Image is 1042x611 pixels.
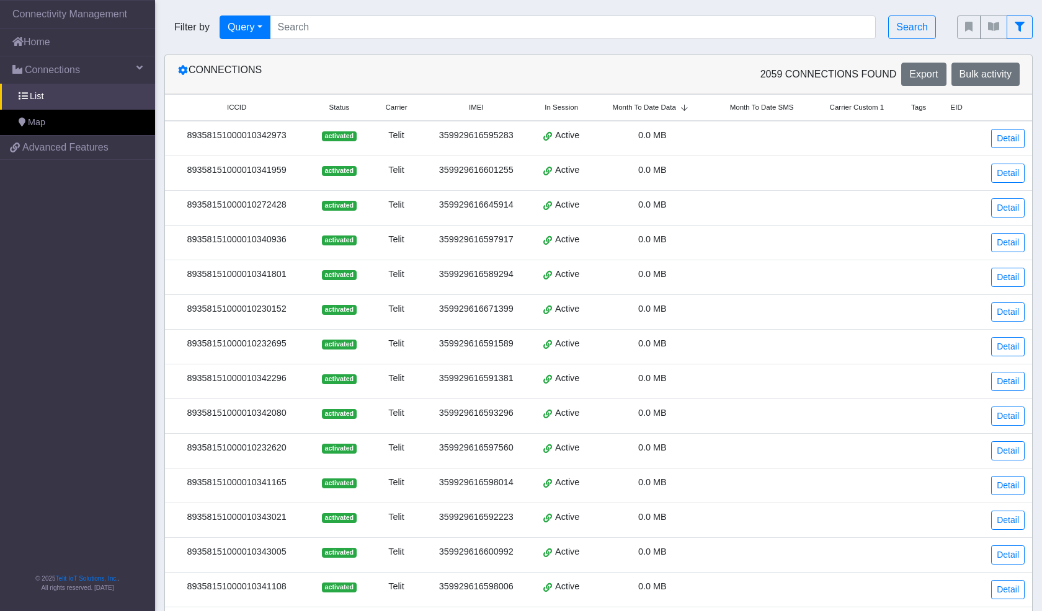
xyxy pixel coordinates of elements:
div: 89358151000010341959 [172,164,301,177]
span: activated [322,444,356,454]
span: Active [555,198,579,212]
div: 359929616598006 [430,580,522,594]
a: Detail [991,198,1025,218]
div: 359929616595283 [430,129,522,143]
span: 0.0 MB [638,234,667,244]
span: activated [322,478,356,488]
div: 89358151000010342973 [172,129,301,143]
a: Detail [991,164,1025,183]
div: Telit [377,164,415,177]
a: Detail [991,337,1025,356]
span: Active [555,476,579,490]
a: Detail [991,268,1025,287]
span: 0.0 MB [638,338,667,348]
span: activated [322,235,356,245]
span: Filter by [164,20,220,35]
span: 0.0 MB [638,547,667,556]
span: Active [555,511,579,524]
div: Telit [377,302,415,316]
span: Bulk activity [960,69,1012,79]
div: 89358151000010341801 [172,268,301,281]
div: 359929616592223 [430,511,522,524]
span: activated [322,582,356,592]
a: Detail [991,476,1025,495]
input: Search... [270,15,876,39]
span: In Session [545,102,578,113]
span: activated [322,409,356,419]
div: Telit [377,372,415,385]
span: IMEI [469,102,484,113]
a: Detail [991,233,1025,252]
div: 359929616591381 [430,372,522,385]
div: 359929616593296 [430,407,522,420]
span: Advanced Features [22,140,109,155]
div: Telit [377,476,415,490]
a: Detail [991,407,1025,426]
span: activated [322,166,356,176]
span: activated [322,548,356,558]
button: Export [901,63,946,86]
span: Active [555,545,579,559]
span: 0.0 MB [638,408,667,418]
span: 0.0 MB [638,200,667,209]
span: 0.0 MB [638,304,667,314]
a: Telit IoT Solutions, Inc. [56,575,118,582]
div: 89358151000010232695 [172,337,301,351]
div: Telit [377,233,415,247]
a: Detail [991,302,1025,322]
span: 0.0 MB [638,373,667,383]
a: Detail [991,545,1025,565]
span: Tags [911,102,926,113]
span: activated [322,201,356,211]
div: 89358151000010232620 [172,441,301,455]
span: Carrier Custom 1 [830,102,884,113]
span: 2059 Connections found [760,67,897,82]
a: Detail [991,580,1025,599]
div: Telit [377,580,415,594]
span: 0.0 MB [638,442,667,452]
span: 0.0 MB [638,581,667,591]
span: EID [951,102,963,113]
span: Map [28,116,45,130]
a: Detail [991,441,1025,460]
span: 0.0 MB [638,512,667,522]
span: activated [322,305,356,315]
button: Bulk activity [951,63,1020,86]
span: activated [322,131,356,141]
div: 359929616671399 [430,302,522,316]
div: Telit [377,441,415,455]
div: 359929616597560 [430,441,522,455]
span: 0.0 MB [638,269,667,279]
span: List [30,90,43,103]
div: 89358151000010342296 [172,372,301,385]
div: 89358151000010341165 [172,476,301,490]
span: Active [555,372,579,385]
span: Carrier [385,102,407,113]
div: 89358151000010343021 [172,511,301,524]
div: 359929616598014 [430,476,522,490]
a: Detail [991,511,1025,530]
span: Active [555,580,579,594]
span: Active [555,407,579,420]
div: Connections [168,63,599,86]
div: 359929616645914 [430,198,522,212]
div: 89358151000010342080 [172,407,301,420]
span: 0.0 MB [638,130,667,140]
span: Active [555,337,579,351]
span: Connections [25,63,80,77]
span: Active [555,164,579,177]
div: 359929616601255 [430,164,522,177]
span: activated [322,340,356,349]
button: Search [888,15,936,39]
span: Active [555,302,579,316]
div: 359929616597917 [430,233,522,247]
div: Telit [377,129,415,143]
span: ICCID [227,102,246,113]
span: activated [322,270,356,280]
span: Month To Date SMS [730,102,794,113]
div: Telit [377,337,415,351]
div: 89358151000010343005 [172,545,301,559]
span: activated [322,374,356,384]
span: Month To Date Data [613,102,676,113]
a: Detail [991,129,1025,148]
